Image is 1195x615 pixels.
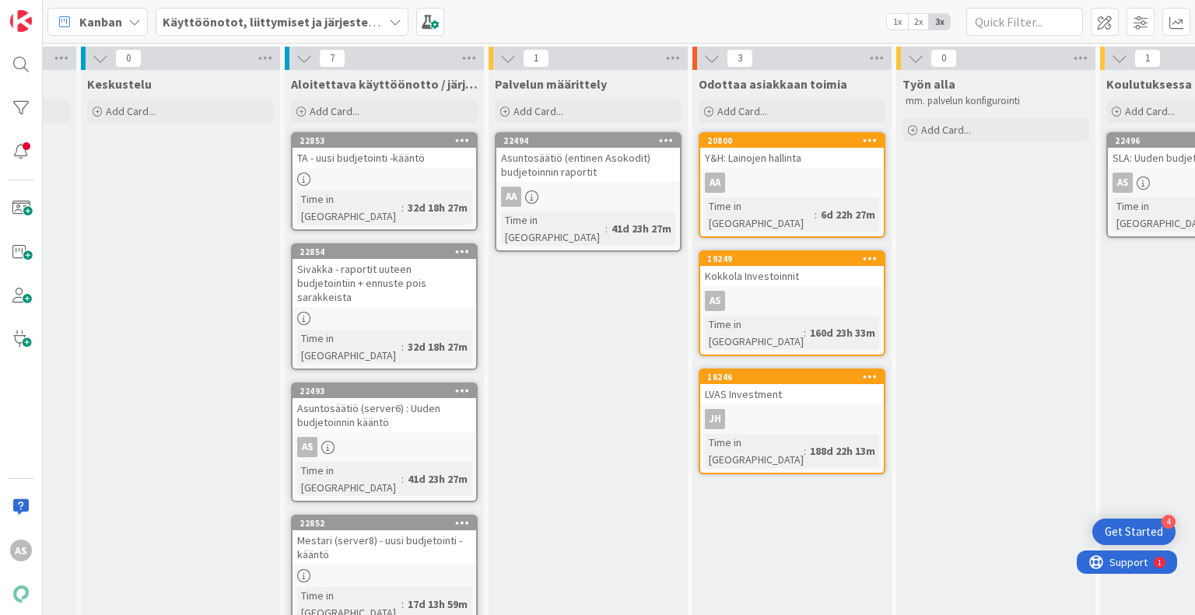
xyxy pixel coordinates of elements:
div: Time in [GEOGRAPHIC_DATA] [705,316,804,350]
div: 19249 [700,252,884,266]
span: Add Card... [717,104,767,118]
div: Time in [GEOGRAPHIC_DATA] [705,197,815,232]
div: 19249Kokkola Investoinnit [700,252,884,286]
div: Time in [GEOGRAPHIC_DATA] [297,190,401,225]
div: 16246 [700,370,884,384]
div: 41d 23h 27m [608,220,675,237]
span: Add Card... [513,104,563,118]
span: Add Card... [921,123,971,137]
div: Open Get Started checklist, remaining modules: 4 [1092,519,1176,545]
span: 1x [887,14,908,30]
div: 22852Mestari (server8) - uusi budjetointi -kääntö [293,516,476,564]
div: 20800Y&H: Lainojen hallinta [700,134,884,168]
span: : [605,220,608,237]
div: AS [293,437,476,457]
div: 188d 22h 13m [806,442,879,460]
div: 22854 [300,246,476,257]
div: Time in [GEOGRAPHIC_DATA] [705,434,804,468]
div: AS [1113,173,1133,193]
div: 22494 [496,134,680,148]
span: Kanban [79,12,122,31]
span: : [401,596,404,613]
div: LVAS Investment [700,384,884,404]
span: Odottaa asiakkaan toimia [699,76,847,92]
span: Add Card... [106,104,156,118]
div: TA - uusi budjetointi -kääntö [293,148,476,168]
div: Sivakka - raportit uuteen budjetointiin + ennuste pois sarakkeista [293,259,476,307]
div: 19249 [707,253,884,264]
div: 32d 18h 27m [404,199,471,216]
b: Käyttöönotot, liittymiset ja järjestelmävaihdokset [163,14,454,30]
div: Asuntosäätiö (entinen Asokodit) budjetoinnin raportit [496,148,680,182]
div: AA [501,187,521,207]
span: Keskustelu [87,76,152,92]
div: Kokkola Investoinnit [700,266,884,286]
div: AS [10,540,32,561]
div: 22494Asuntosäätiö (entinen Asokodit) budjetoinnin raportit [496,134,680,182]
div: JH [700,409,884,429]
p: mm. palvelun konfigurointi [906,95,1086,107]
div: 1 [81,6,85,19]
span: Add Card... [1125,104,1175,118]
div: 16246 [707,372,884,383]
span: 2x [908,14,929,30]
span: : [804,324,806,341]
div: 22853 [300,135,476,146]
span: 0 [115,49,142,68]
a: 19249Kokkola InvestoinnitASTime in [GEOGRAPHIC_DATA]:160d 23h 33m [699,250,885,356]
div: JH [705,409,725,429]
div: 6d 22h 27m [817,206,879,223]
a: 22853TA - uusi budjetointi -kääntöTime in [GEOGRAPHIC_DATA]:32d 18h 27m [291,132,478,231]
div: 17d 13h 59m [404,596,471,613]
div: 22853 [293,134,476,148]
div: 4 [1162,515,1176,529]
div: Mestari (server8) - uusi budjetointi -kääntö [293,530,476,564]
div: Time in [GEOGRAPHIC_DATA] [297,330,401,364]
span: : [401,199,404,216]
a: 22493Asuntosäätiö (server6) : Uuden budjetoinnin kääntöASTime in [GEOGRAPHIC_DATA]:41d 23h 27m [291,383,478,502]
div: AS [705,291,725,311]
span: 3x [929,14,950,30]
img: Visit kanbanzone.com [10,10,32,32]
a: 22854Sivakka - raportit uuteen budjetointiin + ennuste pois sarakkeistaTime in [GEOGRAPHIC_DATA]:... [291,243,478,370]
span: Support [33,2,71,21]
span: 0 [930,49,957,68]
div: 41d 23h 27m [404,470,471,487]
span: : [804,442,806,460]
span: Aloitettava käyttöönotto / järjestelmänvaihto [291,76,478,92]
span: 1 [523,49,549,68]
span: Työn alla [902,76,955,92]
div: 22854 [293,245,476,259]
div: AS [297,437,317,457]
span: 7 [319,49,345,68]
img: avatar [10,583,32,605]
div: 16246LVAS Investment [700,370,884,404]
span: Add Card... [310,104,359,118]
div: Time in [GEOGRAPHIC_DATA] [501,211,605,246]
div: 20800 [700,134,884,148]
span: Koulutuksessa [1106,76,1192,92]
a: 22494Asuntosäätiö (entinen Asokodit) budjetoinnin raportitAATime in [GEOGRAPHIC_DATA]:41d 23h 27m [495,132,682,252]
div: 22852 [293,516,476,530]
div: 22493Asuntosäätiö (server6) : Uuden budjetoinnin kääntö [293,384,476,432]
div: 22493 [293,384,476,398]
span: 3 [727,49,753,68]
div: 160d 23h 33m [806,324,879,341]
div: 22854Sivakka - raportit uuteen budjetointiin + ennuste pois sarakkeista [293,245,476,307]
a: 16246LVAS InvestmentJHTime in [GEOGRAPHIC_DATA]:188d 22h 13m [699,369,885,474]
div: 22493 [300,386,476,397]
div: AA [700,173,884,193]
span: 1 [1134,49,1161,68]
div: Get Started [1105,524,1163,540]
div: 22852 [300,518,476,529]
div: Asuntosäätiö (server6) : Uuden budjetoinnin kääntö [293,398,476,432]
div: AS [700,291,884,311]
div: Y&H: Lainojen hallinta [700,148,884,168]
div: AA [496,187,680,207]
div: 20800 [707,135,884,146]
div: Time in [GEOGRAPHIC_DATA] [297,462,401,496]
div: 22494 [503,135,680,146]
span: : [401,338,404,355]
span: Palvelun määrittely [495,76,607,92]
span: : [401,470,404,487]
